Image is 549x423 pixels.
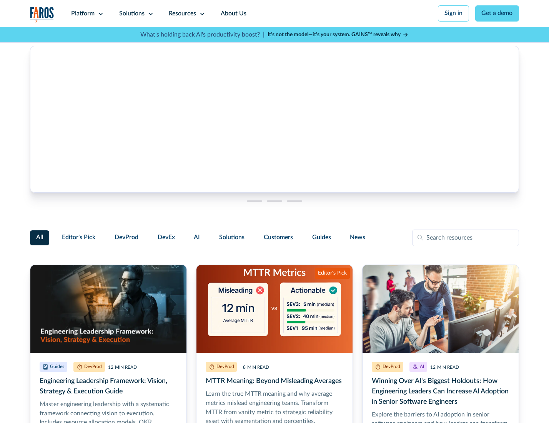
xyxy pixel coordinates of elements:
[36,233,43,242] span: All
[268,31,409,39] a: It’s not the model—it’s your system. GAINS™ reveals why
[268,32,401,37] strong: It’s not the model—it’s your system. GAINS™ reveals why
[475,5,519,22] a: Get a demo
[363,265,519,353] img: two male senior software developers looking at computer screens in a busy office
[71,9,95,18] div: Platform
[169,9,196,18] div: Resources
[30,265,186,353] img: Realistic image of an engineering leader at work
[194,233,200,242] span: AI
[140,30,265,40] p: What's holding back AI's productivity boost? |
[30,7,55,23] img: Logo of the analytics and reporting company Faros.
[264,233,293,242] span: Customers
[412,230,519,246] input: Search resources
[219,233,245,242] span: Solutions
[62,233,95,242] span: Editor's Pick
[312,233,331,242] span: Guides
[196,265,353,353] img: Illustration of misleading vs. actionable MTTR metrics
[350,233,365,242] span: News
[438,5,469,22] a: Sign in
[115,233,138,242] span: DevProd
[119,9,145,18] div: Solutions
[158,233,175,242] span: DevEx
[30,7,55,23] a: home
